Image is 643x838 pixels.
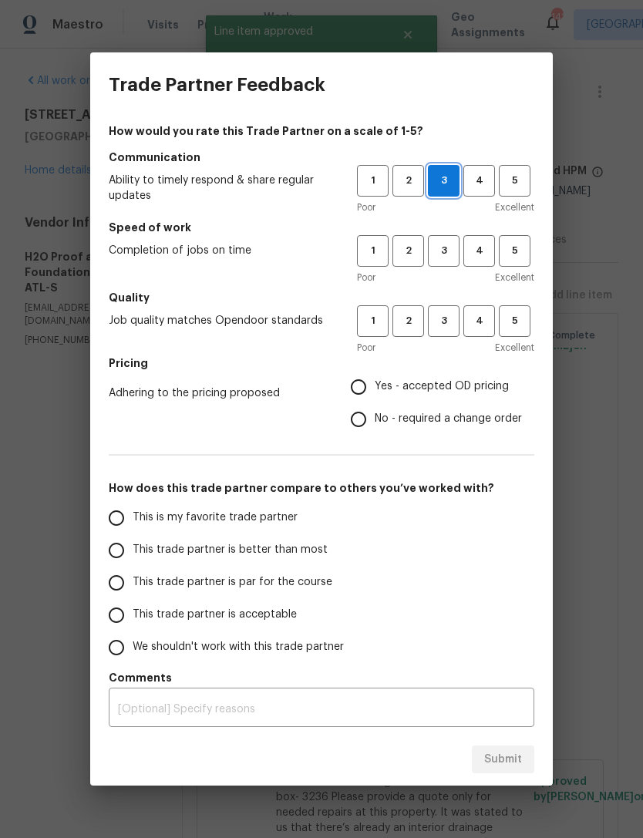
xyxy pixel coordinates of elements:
[359,242,387,260] span: 1
[463,165,495,197] button: 4
[133,639,344,655] span: We shouldn't work with this trade partner
[428,165,460,197] button: 3
[109,480,534,496] h5: How does this trade partner compare to others you’ve worked with?
[429,242,458,260] span: 3
[500,312,529,330] span: 5
[429,312,458,330] span: 3
[463,305,495,337] button: 4
[109,220,534,235] h5: Speed of work
[133,542,328,558] span: This trade partner is better than most
[357,235,389,267] button: 1
[109,290,534,305] h5: Quality
[495,200,534,215] span: Excellent
[495,340,534,355] span: Excellent
[109,313,332,328] span: Job quality matches Opendoor standards
[359,312,387,330] span: 1
[133,510,298,526] span: This is my favorite trade partner
[357,340,375,355] span: Poor
[375,379,509,395] span: Yes - accepted OD pricing
[392,235,424,267] button: 2
[357,200,375,215] span: Poor
[465,312,493,330] span: 4
[133,607,297,623] span: This trade partner is acceptable
[499,165,530,197] button: 5
[109,502,534,664] div: How does this trade partner compare to others you’ve worked with?
[500,242,529,260] span: 5
[394,312,422,330] span: 2
[357,165,389,197] button: 1
[463,235,495,267] button: 4
[394,172,422,190] span: 2
[109,123,534,139] h4: How would you rate this Trade Partner on a scale of 1-5?
[392,305,424,337] button: 2
[357,305,389,337] button: 1
[428,305,460,337] button: 3
[109,243,332,258] span: Completion of jobs on time
[499,305,530,337] button: 5
[465,242,493,260] span: 4
[499,235,530,267] button: 5
[428,235,460,267] button: 3
[109,150,534,165] h5: Communication
[109,385,326,401] span: Adhering to the pricing proposed
[109,173,332,204] span: Ability to timely respond & share regular updates
[495,270,534,285] span: Excellent
[359,172,387,190] span: 1
[392,165,424,197] button: 2
[351,371,534,436] div: Pricing
[465,172,493,190] span: 4
[394,242,422,260] span: 2
[500,172,529,190] span: 5
[429,172,459,190] span: 3
[109,74,325,96] h3: Trade Partner Feedback
[375,411,522,427] span: No - required a change order
[109,670,534,685] h5: Comments
[109,355,534,371] h5: Pricing
[133,574,332,591] span: This trade partner is par for the course
[357,270,375,285] span: Poor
